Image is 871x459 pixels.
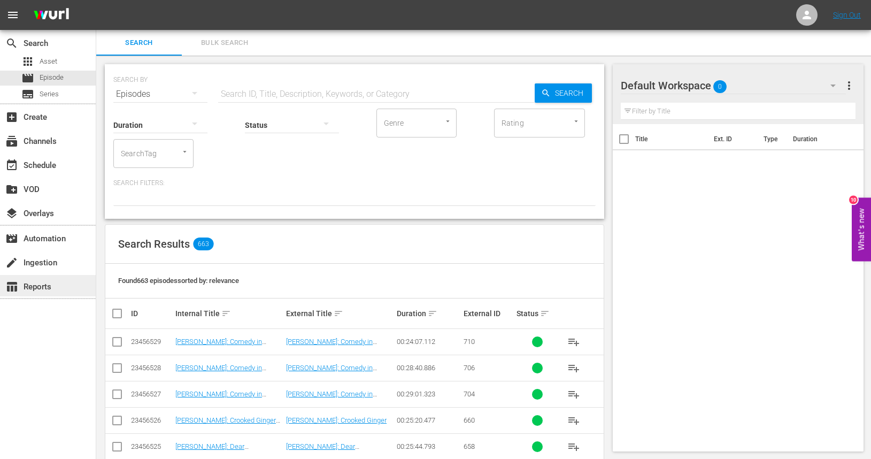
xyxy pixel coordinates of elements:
button: Open [571,116,581,126]
a: [PERSON_NAME]: Comedy in COVID (Xumo) [175,364,266,380]
button: Open [443,116,453,126]
div: 00:25:44.793 [397,442,460,450]
span: VOD [5,183,18,196]
span: Automation [5,232,18,245]
span: Asset [40,56,57,67]
span: playlist_add [567,414,580,427]
div: External ID [464,309,513,318]
span: 660 [464,416,475,424]
span: Asset [21,55,34,68]
span: Series [21,88,34,101]
span: Search [551,83,592,103]
span: playlist_add [567,440,580,453]
div: 23456528 [131,364,172,372]
div: 00:29:01.323 [397,390,460,398]
button: Open [180,147,190,157]
span: Schedule [5,159,18,172]
span: playlist_add [567,362,580,374]
th: Ext. ID [707,124,757,154]
div: 23456529 [131,338,172,346]
span: 0 [713,75,727,98]
a: [PERSON_NAME]: Comedy in COVID [286,390,377,406]
a: [PERSON_NAME]: Comedy in COVID [286,338,377,354]
span: sort [221,309,231,318]
button: Search [535,83,592,103]
a: [PERSON_NAME]: Comedy in COVID ([PERSON_NAME]) [175,390,266,406]
span: Episode [40,72,64,83]
div: 23456527 [131,390,172,398]
div: 23456525 [131,442,172,450]
a: [PERSON_NAME]: Crooked Ginger (Xumo) [175,416,280,432]
span: Bulk Search [188,37,261,49]
img: ans4CAIJ8jUAAAAAAAAAAAAAAAAAAAAAAAAgQb4GAAAAAAAAAAAAAAAAAAAAAAAAJMjXAAAAAAAAAAAAAAAAAAAAAAAAgAT5G... [26,3,77,28]
button: playlist_add [561,329,587,355]
th: Title [635,124,707,154]
span: menu [6,9,19,21]
span: Episode [21,72,34,85]
div: 00:24:07.112 [397,338,460,346]
span: 658 [464,442,475,450]
span: Search [5,37,18,50]
a: [PERSON_NAME]: Comedy in COVID ([PERSON_NAME]) [175,338,266,354]
span: Ingestion [5,256,18,269]
span: Search Results [118,238,190,250]
span: Create [5,111,18,124]
a: [PERSON_NAME]: Crooked Ginger [286,416,387,424]
button: Open Feedback Widget [852,198,871,262]
div: 23456526 [131,416,172,424]
th: Duration [787,124,851,154]
button: playlist_add [561,381,587,407]
div: 00:25:20.477 [397,416,460,424]
div: External Title [286,307,394,320]
a: [PERSON_NAME]: Dear [PERSON_NAME], [286,442,359,458]
p: Search Filters: [113,179,596,188]
div: Internal Title [175,307,283,320]
span: sort [540,309,550,318]
span: playlist_add [567,388,580,401]
a: Sign Out [833,11,861,19]
span: Found 663 episodes sorted by: relevance [118,277,239,285]
span: 663 [193,238,213,250]
a: [PERSON_NAME]: Comedy in COVID [286,364,377,380]
span: sort [334,309,343,318]
div: Duration [397,307,460,320]
div: Episodes [113,79,207,109]
div: ID [131,309,172,318]
span: 704 [464,390,475,398]
span: Channels [5,135,18,148]
span: 710 [464,338,475,346]
span: sort [428,309,437,318]
span: 706 [464,364,475,372]
span: Search [103,37,175,49]
div: Status [517,307,558,320]
span: Reports [5,280,18,293]
div: 10 [849,196,858,204]
span: Series [40,89,59,100]
th: Type [757,124,787,154]
button: playlist_add [561,408,587,433]
button: more_vert [843,73,855,98]
button: playlist_add [561,355,587,381]
span: Overlays [5,207,18,220]
span: more_vert [843,79,855,92]
div: Default Workspace [621,71,846,101]
div: 00:28:40.886 [397,364,460,372]
span: playlist_add [567,335,580,348]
